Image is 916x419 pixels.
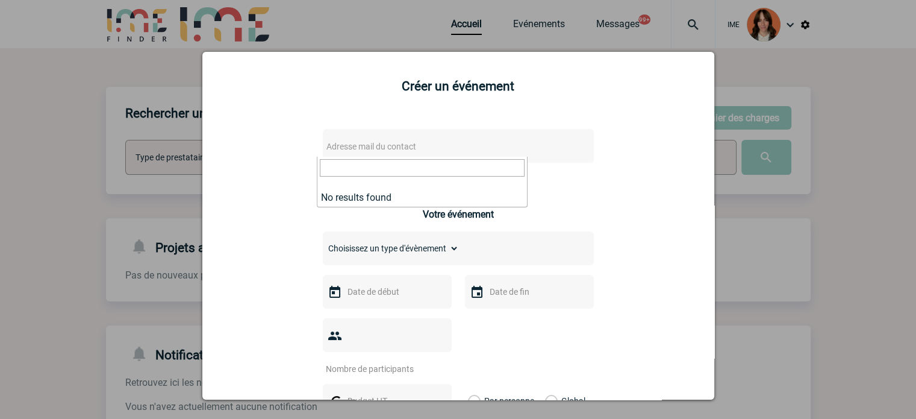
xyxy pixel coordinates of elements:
label: Par personne [468,384,481,418]
li: No results found [317,188,527,207]
h3: Votre événement [423,209,494,220]
input: Nombre de participants [323,361,436,377]
span: Adresse mail du contact [326,142,416,151]
label: Global [545,384,553,418]
input: Date de début [344,284,428,300]
input: Date de fin [487,284,570,300]
h2: Créer un événement [217,79,699,93]
input: Budget HT [344,393,428,409]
